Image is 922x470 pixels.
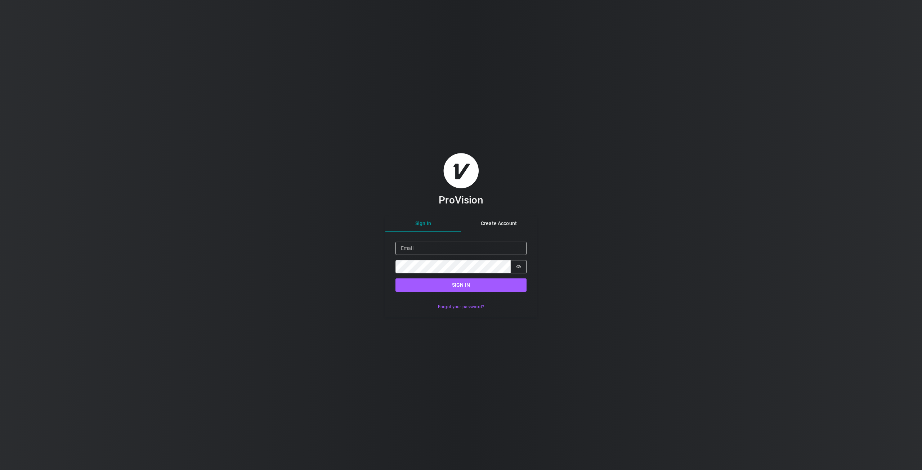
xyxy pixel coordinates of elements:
[395,242,527,255] input: Email
[434,302,488,312] button: Forgot your password?
[439,194,483,206] h3: ProVision
[511,260,527,273] button: Show password
[385,216,461,232] button: Sign In
[395,278,527,292] button: Sign in
[461,216,537,232] button: Create Account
